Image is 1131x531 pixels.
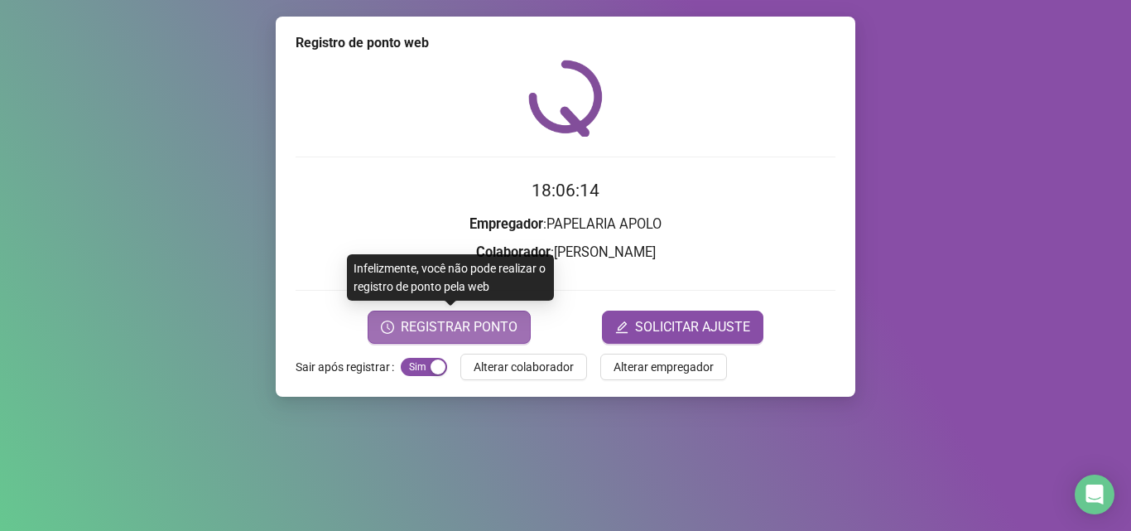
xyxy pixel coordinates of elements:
[600,354,727,380] button: Alterar empregador
[615,321,628,334] span: edit
[401,317,517,337] span: REGISTRAR PONTO
[368,311,531,344] button: REGISTRAR PONTO
[469,216,543,232] strong: Empregador
[296,242,835,263] h3: : [PERSON_NAME]
[460,354,587,380] button: Alterar colaborador
[296,33,835,53] div: Registro de ponto web
[474,358,574,376] span: Alterar colaborador
[1075,475,1114,514] div: Open Intercom Messenger
[635,317,750,337] span: SOLICITAR AJUSTE
[532,181,599,200] time: 18:06:14
[602,311,763,344] button: editSOLICITAR AJUSTE
[347,254,554,301] div: Infelizmente, você não pode realizar o registro de ponto pela web
[296,214,835,235] h3: : PAPELARIA APOLO
[381,321,394,334] span: clock-circle
[296,354,401,380] label: Sair após registrar
[476,244,551,260] strong: Colaborador
[614,358,714,376] span: Alterar empregador
[528,60,603,137] img: QRPoint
